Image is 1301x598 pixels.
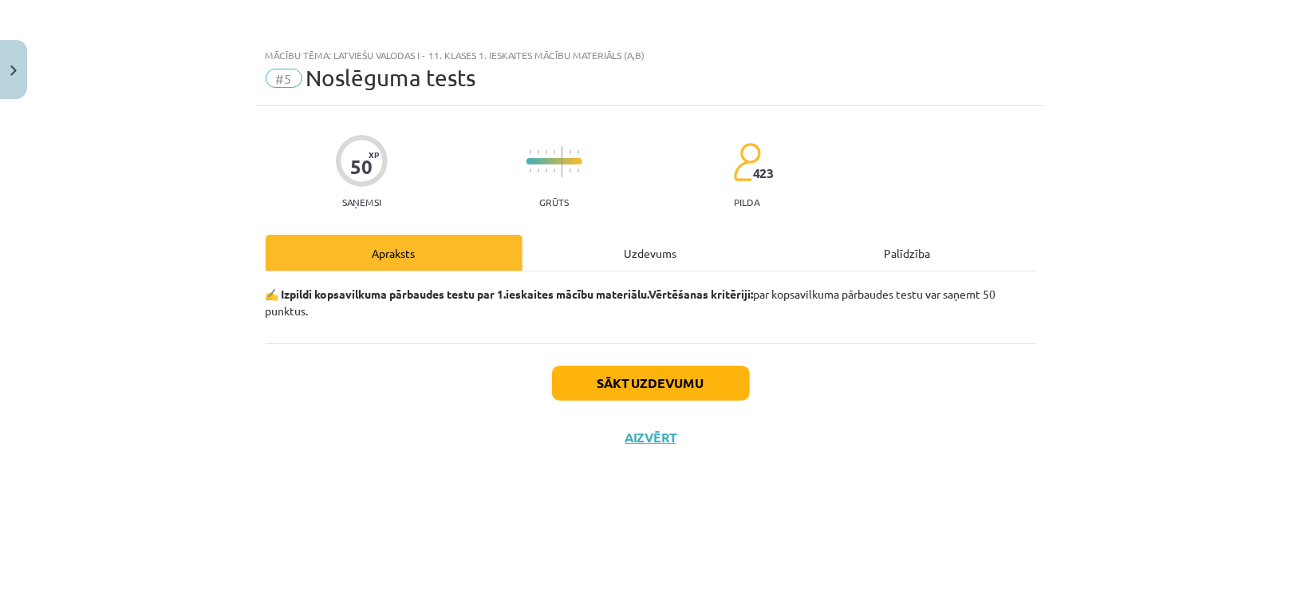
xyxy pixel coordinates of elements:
[621,430,681,446] button: Aizvērt
[336,196,388,208] p: Saņemsi
[578,150,579,154] img: icon-short-line-57e1e144782c952c97e751825c79c345078a6d821885a25fce030b3d8c18986b.svg
[266,235,522,271] div: Apraksts
[649,287,754,301] strong: Vērtēšanas kritēriji:
[530,168,531,172] img: icon-short-line-57e1e144782c952c97e751825c79c345078a6d821885a25fce030b3d8c18986b.svg
[753,166,775,180] span: 423
[554,150,555,154] img: icon-short-line-57e1e144782c952c97e751825c79c345078a6d821885a25fce030b3d8c18986b.svg
[306,65,476,91] span: Noslēguma tests
[552,366,750,401] button: Sākt uzdevumu
[570,168,571,172] img: icon-short-line-57e1e144782c952c97e751825c79c345078a6d821885a25fce030b3d8c18986b.svg
[562,146,563,177] img: icon-long-line-d9ea69661e0d244f92f715978eff75569469978d946b2353a9bb055b3ed8787d.svg
[266,50,1036,61] div: Mācību tēma: Latviešu valodas i - 11. klases 1. ieskaites mācību materiāls (a,b)
[779,235,1036,271] div: Palīdzība
[578,168,579,172] img: icon-short-line-57e1e144782c952c97e751825c79c345078a6d821885a25fce030b3d8c18986b.svg
[546,150,547,154] img: icon-short-line-57e1e144782c952c97e751825c79c345078a6d821885a25fce030b3d8c18986b.svg
[734,196,759,208] p: pilda
[266,286,1036,319] p: par kopsavilkuma pārbaudes testu var saņemt 50 punktus.
[554,168,555,172] img: icon-short-line-57e1e144782c952c97e751825c79c345078a6d821885a25fce030b3d8c18986b.svg
[266,287,649,301] b: ✍️ Izpildi kopsavilkuma pārbaudes testu par 1.ieskaites mācību materiālu.
[546,168,547,172] img: icon-short-line-57e1e144782c952c97e751825c79c345078a6d821885a25fce030b3d8c18986b.svg
[10,65,17,76] img: icon-close-lesson-0947bae3869378f0d4975bcd49f059093ad1ed9edebbc8119c70593378902aed.svg
[369,150,379,159] span: XP
[538,168,539,172] img: icon-short-line-57e1e144782c952c97e751825c79c345078a6d821885a25fce030b3d8c18986b.svg
[538,150,539,154] img: icon-short-line-57e1e144782c952c97e751825c79c345078a6d821885a25fce030b3d8c18986b.svg
[350,156,373,178] div: 50
[530,150,531,154] img: icon-short-line-57e1e144782c952c97e751825c79c345078a6d821885a25fce030b3d8c18986b.svg
[570,150,571,154] img: icon-short-line-57e1e144782c952c97e751825c79c345078a6d821885a25fce030b3d8c18986b.svg
[539,196,569,208] p: Grūts
[266,69,302,88] span: #5
[522,235,779,271] div: Uzdevums
[733,142,761,182] img: students-c634bb4e5e11cddfef0936a35e636f08e4e9abd3cc4e673bd6f9a4125e45ecb1.svg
